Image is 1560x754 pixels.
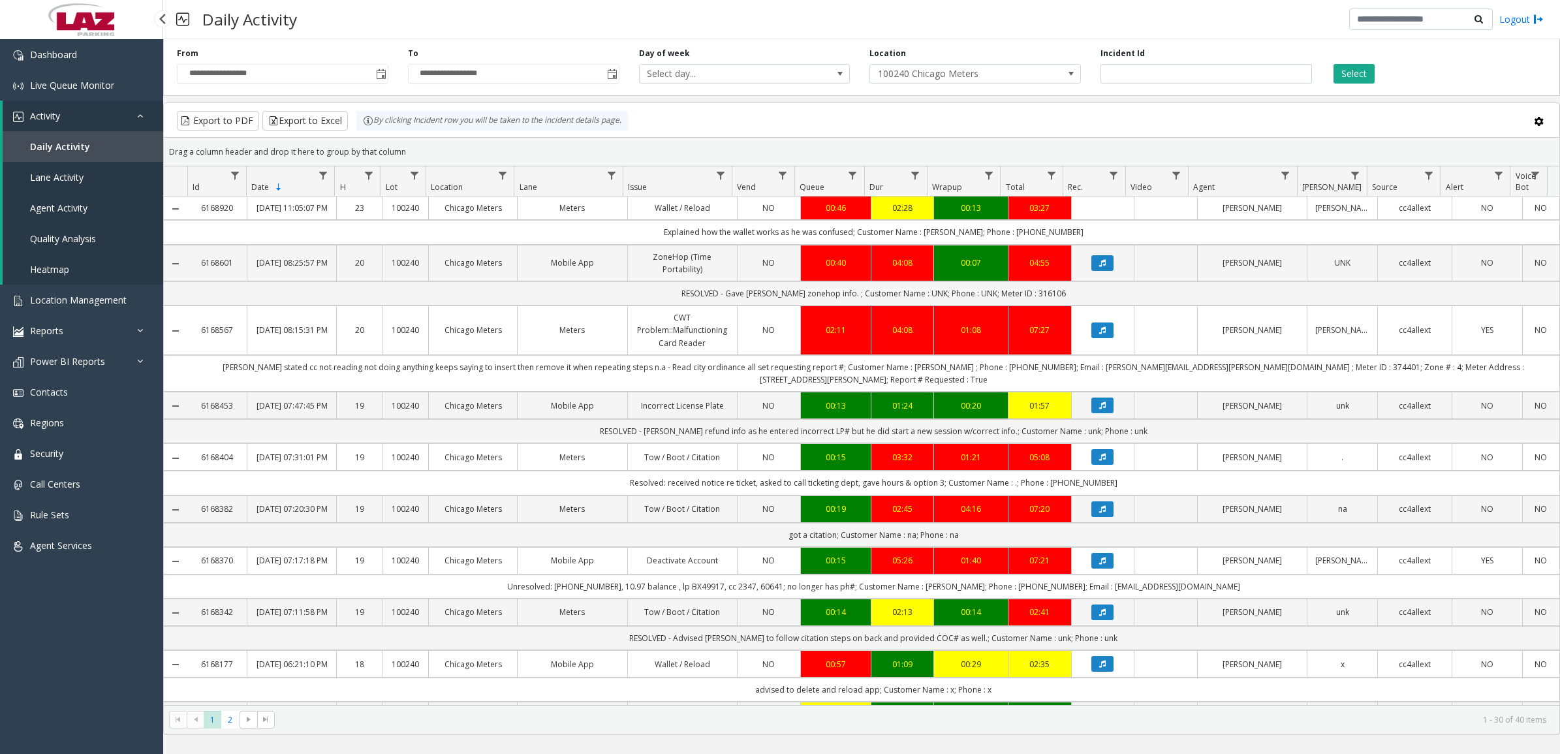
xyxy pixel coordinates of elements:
img: 'icon' [13,326,23,337]
span: Quality Analysis [30,232,96,245]
span: 100240 Chicago Meters [870,65,1038,83]
span: Id [193,181,200,193]
span: Date [251,181,269,193]
a: NO [1531,658,1552,670]
div: 07:21 [1016,554,1063,567]
a: 6168370 [195,554,239,567]
a: NO [1531,202,1552,214]
td: RESOLVED - Advised [PERSON_NAME] to follow citation steps on back and provided COC# as well.; Cus... [187,626,1559,650]
td: [PERSON_NAME] stated cc not reading not doing anything keeps saying to insert then remove it when... [187,355,1559,392]
a: Issue Filter Menu [711,166,729,184]
a: Logout [1499,12,1544,26]
a: NO [745,451,792,463]
a: 00:14 [809,606,863,618]
label: Day of week [639,48,690,59]
a: Mobile App [525,658,619,670]
div: 01:57 [1016,400,1063,412]
a: 00:07 [942,257,1000,269]
a: NO [1531,606,1552,618]
a: Total Filter Menu [1042,166,1060,184]
a: 00:29 [942,658,1000,670]
span: Lot [386,181,398,193]
a: [DATE] 07:11:58 PM [255,606,328,618]
a: Lane Filter Menu [602,166,620,184]
a: cc4allext [1386,202,1444,214]
a: NO [745,324,792,336]
button: Select [1334,64,1375,84]
a: cc4allext [1386,324,1444,336]
div: 05:08 [1016,451,1063,463]
a: 00:14 [942,606,1000,618]
a: YES [1460,554,1514,567]
img: pageIcon [176,3,189,35]
a: Date Filter Menu [314,166,332,184]
span: Toggle popup [604,65,619,83]
a: Video Filter Menu [1168,166,1185,184]
label: Incident Id [1100,48,1145,59]
a: 20 [345,324,375,336]
a: Chicago Meters [437,202,509,214]
a: Lane Activity [3,162,163,193]
a: 07:27 [1016,324,1063,336]
a: 04:16 [942,503,1000,515]
span: Voice Bot [1516,170,1536,193]
a: Voice Bot Filter Menu [1527,166,1544,184]
a: 100240 [390,324,420,336]
a: 03:27 [1016,202,1063,214]
a: NO [1460,658,1514,670]
span: Daily Activity [30,140,90,153]
a: NO [1460,606,1514,618]
a: cc4allext [1386,400,1444,412]
a: 00:57 [809,658,863,670]
div: 02:28 [879,202,926,214]
a: 100240 [390,400,420,412]
span: Select day... [640,65,807,83]
a: ZoneHop (Time Portability) [636,251,729,275]
button: Export to PDF [177,111,259,131]
a: [PERSON_NAME] [1315,324,1369,336]
a: Id Filter Menu [226,166,243,184]
a: [PERSON_NAME] [1315,202,1369,214]
img: 'icon' [13,449,23,460]
a: Parker Filter Menu [1347,166,1364,184]
a: 18 [345,658,375,670]
a: [PERSON_NAME] [1206,400,1299,412]
a: [PERSON_NAME] [1206,257,1299,269]
a: [PERSON_NAME] [1206,451,1299,463]
a: NO [745,202,792,214]
a: [DATE] 06:21:10 PM [255,658,328,670]
div: 00:19 [809,503,863,515]
button: Export to Excel [262,111,348,131]
div: 04:55 [1016,257,1063,269]
img: 'icon' [13,541,23,552]
span: NO [762,606,775,618]
a: 6168567 [195,324,239,336]
a: 100240 [390,451,420,463]
span: Page 2 [221,711,239,729]
a: NO [1531,257,1552,269]
a: 02:35 [1016,658,1063,670]
a: [DATE] 07:47:45 PM [255,400,328,412]
td: Unresolved: [PHONE_NUMBER], 10.97 balance , lp BX49917, cc 2347, 60641; no longer has ph#; Custom... [187,574,1559,599]
a: [PERSON_NAME] [1206,202,1299,214]
a: [DATE] 08:15:31 PM [255,324,328,336]
a: 00:40 [809,257,863,269]
a: 6168920 [195,202,239,214]
a: 19 [345,451,375,463]
img: 'icon' [13,388,23,398]
a: Collapse Details [164,608,187,618]
a: 6168404 [195,451,239,463]
a: [PERSON_NAME] [1206,324,1299,336]
div: 02:41 [1016,606,1063,618]
a: 00:46 [809,202,863,214]
span: Location Management [30,294,127,306]
a: Mobile App [525,257,619,269]
a: Tow / Boot / Citation [636,451,729,463]
div: 07:20 [1016,503,1063,515]
a: Chicago Meters [437,257,509,269]
a: 02:11 [809,324,863,336]
a: [DATE] 07:20:30 PM [255,503,328,515]
a: Agent Activity [3,193,163,223]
